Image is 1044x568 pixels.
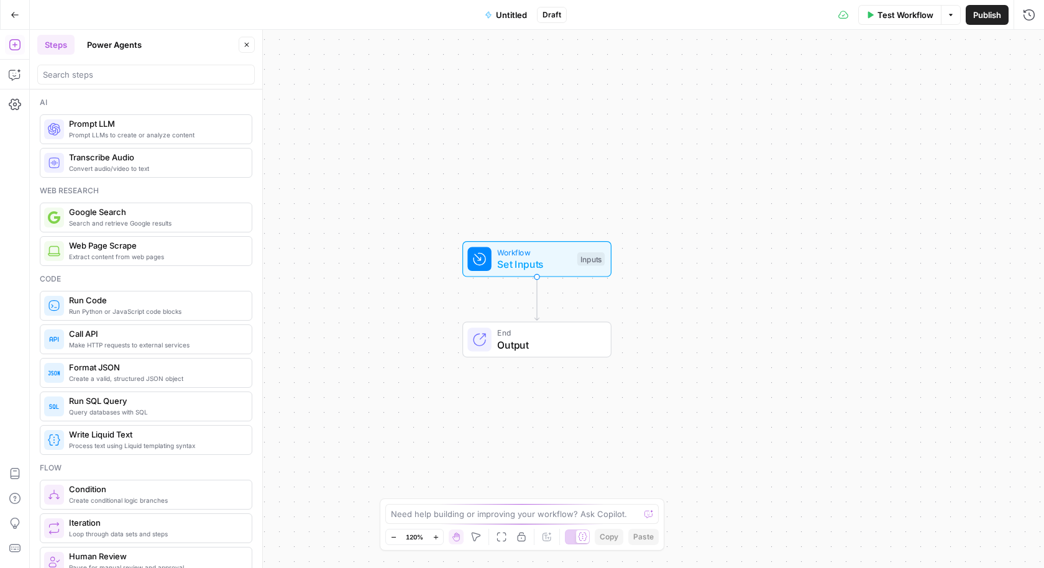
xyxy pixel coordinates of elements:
g: Edge from start to end [534,277,539,321]
span: Create a valid, structured JSON object [69,373,242,383]
span: Test Workflow [877,9,933,21]
span: Condition [69,483,242,495]
span: Untitled [496,9,527,21]
span: Workflow [497,246,571,258]
div: EndOutput [421,322,652,358]
span: 120% [406,532,423,542]
span: Publish [973,9,1001,21]
span: Run SQL Query [69,395,242,407]
span: Run Python or JavaScript code blocks [69,306,242,316]
span: Call API [69,328,242,340]
button: Copy [595,529,623,545]
span: Process text using Liquid templating syntax [69,441,242,451]
span: Human Review [69,550,242,562]
div: Flow [40,462,252,474]
div: Web research [40,185,252,196]
span: Loop through data sets and steps [69,529,242,539]
span: Convert audio/video to text [69,163,242,173]
button: Test Workflow [858,5,941,25]
div: WorkflowSet InputsInputs [421,241,652,277]
button: Power Agents [80,35,149,55]
span: Draft [543,9,561,21]
span: Write Liquid Text [69,428,242,441]
div: Ai [40,97,252,108]
div: Code [40,273,252,285]
span: Paste [633,531,654,543]
span: Extract content from web pages [69,252,242,262]
span: Prompt LLM [69,117,242,130]
span: Prompt LLMs to create or analyze content [69,130,242,140]
span: Web Page Scrape [69,239,242,252]
div: Inputs [577,252,605,266]
span: Google Search [69,206,242,218]
span: Make HTTP requests to external services [69,340,242,350]
button: Paste [628,529,659,545]
button: Steps [37,35,75,55]
span: Format JSON [69,361,242,373]
button: Publish [966,5,1009,25]
input: Search steps [43,68,249,81]
span: Iteration [69,516,242,529]
span: Search and retrieve Google results [69,218,242,228]
span: Set Inputs [497,257,571,272]
span: Query databases with SQL [69,407,242,417]
span: Create conditional logic branches [69,495,242,505]
button: Untitled [477,5,534,25]
span: Copy [600,531,618,543]
span: End [497,327,598,339]
span: Run Code [69,294,242,306]
span: Output [497,337,598,352]
span: Transcribe Audio [69,151,242,163]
